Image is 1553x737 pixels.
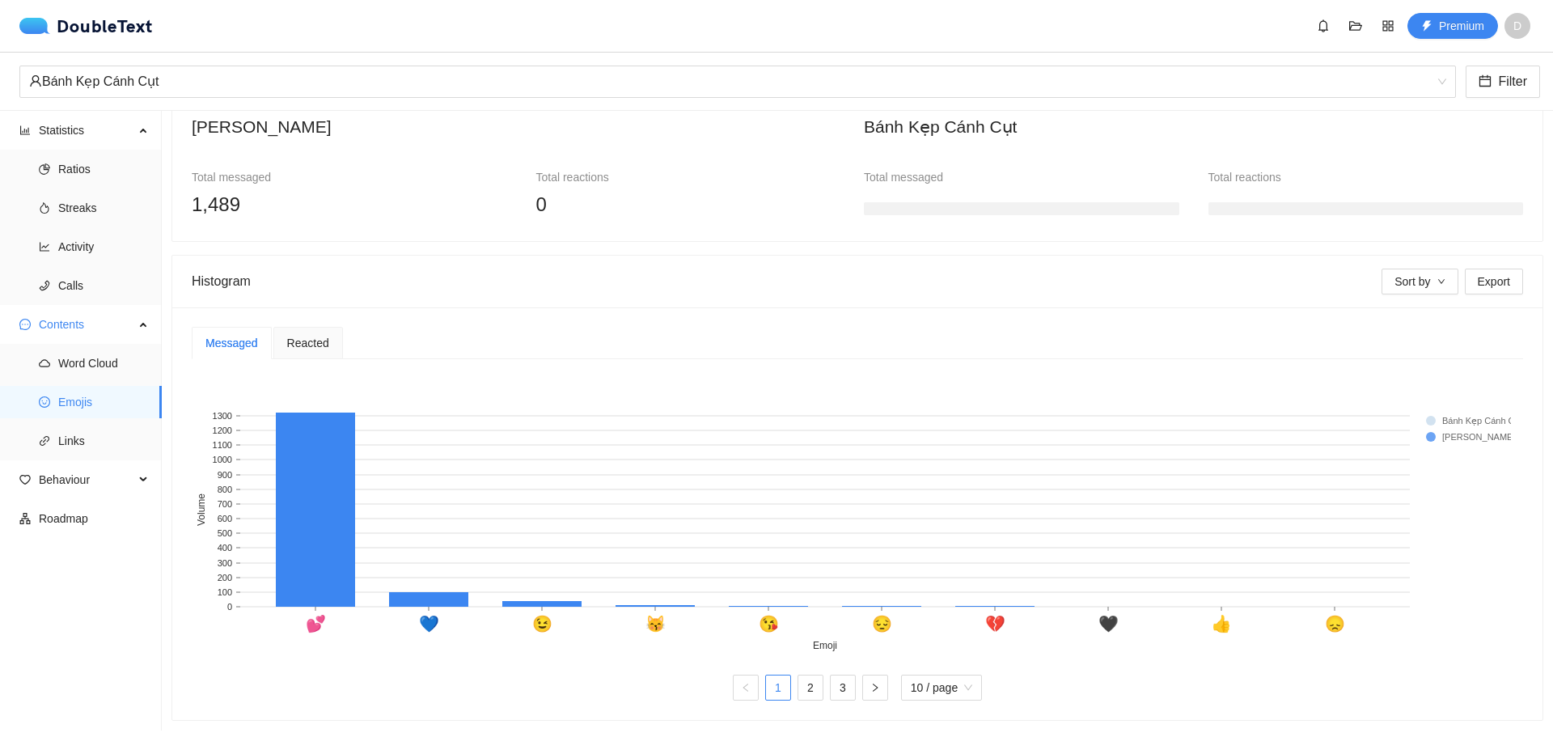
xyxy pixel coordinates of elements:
text: 👍 [1212,614,1232,633]
span: phone [39,280,50,291]
span: Behaviour [39,464,134,496]
span: Bánh Kẹp Cánh Cụt [29,66,1446,97]
text: Volume [196,493,207,526]
text: 900 [218,470,232,480]
text: 1300 [213,411,232,421]
div: Total reactions [1208,168,1524,186]
span: Statistics [39,114,134,146]
text: 0 [227,602,232,612]
span: Premium [1439,17,1484,35]
button: folder-open [1343,13,1369,39]
a: 2 [798,676,823,700]
span: line-chart [39,241,50,252]
span: 0 [536,193,547,215]
div: Total messaged [192,168,507,186]
button: thunderboltPremium [1407,13,1498,39]
li: Previous Page [733,675,759,701]
span: down [1437,277,1445,287]
text: 600 [218,514,232,523]
span: 1,489 [192,193,240,215]
span: Activity [58,231,149,263]
span: Links [58,425,149,457]
span: message [19,319,31,330]
div: Messaged [205,334,258,352]
div: Page Size [901,675,982,701]
button: left [733,675,759,701]
span: bell [1311,19,1335,32]
span: Ratios [58,153,149,185]
text: 100 [218,587,232,597]
span: Contents [39,308,134,341]
text: 300 [218,558,232,568]
text: 200 [218,573,232,582]
span: folder-open [1344,19,1368,32]
button: right [862,675,888,701]
div: Histogram [192,258,1382,304]
text: 1000 [213,455,232,464]
button: bell [1310,13,1336,39]
span: bar-chart [19,125,31,136]
span: appstore [1376,19,1400,32]
span: apartment [19,513,31,524]
text: 😞 [1325,614,1345,633]
text: 🖤 [1098,614,1119,633]
span: user [29,74,42,87]
span: right [870,683,880,693]
div: DoubleText [19,18,153,34]
text: 💙 [419,614,439,633]
span: cloud [39,358,50,369]
li: Next Page [862,675,888,701]
span: smile [39,396,50,408]
img: logo [19,18,57,34]
span: Streaks [58,192,149,224]
text: 1100 [213,440,232,450]
text: 💔 [985,614,1005,633]
a: 3 [831,676,855,700]
span: Sort by [1394,273,1430,290]
text: 💕 [306,614,326,633]
text: 700 [218,499,232,509]
text: Emoji [813,640,837,651]
a: 1 [766,676,790,700]
a: logoDoubleText [19,18,153,34]
span: fire [39,202,50,214]
text: 800 [218,485,232,494]
li: 1 [765,675,791,701]
text: 500 [218,528,232,538]
span: Emojis [58,386,149,418]
text: 😽 [645,614,666,633]
span: heart [19,474,31,485]
text: 😘 [759,614,779,633]
div: Bánh Kẹp Cánh Cụt [29,66,1432,97]
text: 1200 [213,426,232,435]
span: Roadmap [39,502,149,535]
h2: Bánh Kẹp Cánh Cụt [864,113,1523,140]
text: 😉 [532,614,552,633]
h2: [PERSON_NAME] [192,113,851,140]
li: 3 [830,675,856,701]
text: 400 [218,543,232,553]
div: Total reactions [536,168,852,186]
span: left [741,683,751,693]
span: D [1513,13,1521,39]
button: calendarFilter [1466,66,1540,98]
span: Reacted [287,337,329,349]
button: appstore [1375,13,1401,39]
span: Calls [58,269,149,302]
span: pie-chart [39,163,50,175]
span: link [39,435,50,447]
span: thunderbolt [1421,20,1432,33]
text: 😔 [872,614,892,633]
span: calendar [1479,74,1492,90]
button: Export [1465,269,1523,294]
span: Filter [1498,71,1527,91]
div: Total messaged [864,168,1179,186]
span: Word Cloud [58,347,149,379]
button: Sort bydown [1382,269,1458,294]
span: Export [1478,273,1510,290]
span: 10 / page [911,676,972,700]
